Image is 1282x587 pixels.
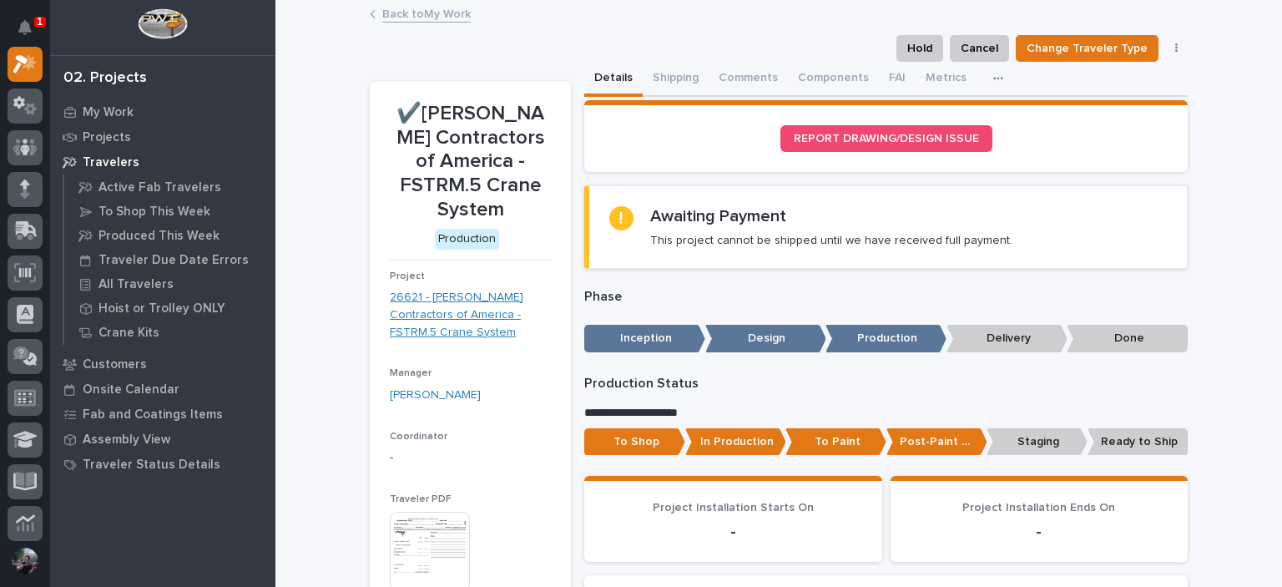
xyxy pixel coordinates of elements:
[879,62,916,97] button: FAI
[98,326,159,341] p: Crane Kits
[950,35,1009,62] button: Cancel
[83,105,134,120] p: My Work
[987,428,1088,456] p: Staging
[83,130,131,145] p: Projects
[50,149,275,175] a: Travelers
[21,20,43,47] div: Notifications1
[886,428,987,456] p: Post-Paint Assembly
[382,3,471,23] a: Back toMy Work
[584,428,685,456] p: To Shop
[138,8,187,39] img: Workspace Logo
[705,325,826,352] p: Design
[98,301,225,316] p: Hoist or Trolley ONLY
[961,38,998,58] span: Cancel
[390,449,551,467] p: -
[962,502,1115,514] span: Project Installation Ends On
[390,102,551,222] p: ✔️[PERSON_NAME] Contractors of America - FSTRM.5 Crane System
[50,377,275,402] a: Onsite Calendar
[98,229,220,244] p: Produced This Week
[98,253,249,268] p: Traveler Due Date Errors
[50,452,275,477] a: Traveler Status Details
[788,62,879,97] button: Components
[896,35,943,62] button: Hold
[1027,38,1148,58] span: Change Traveler Type
[584,62,643,97] button: Details
[685,428,786,456] p: In Production
[650,233,1012,248] p: This project cannot be shipped until we have received full payment.
[50,352,275,377] a: Customers
[584,376,1188,392] p: Production Status
[794,133,979,144] span: REPORT DRAWING/DESIGN ISSUE
[83,382,179,397] p: Onsite Calendar
[780,125,992,152] a: REPORT DRAWING/DESIGN ISSUE
[709,62,788,97] button: Comments
[63,69,147,88] div: 02. Projects
[390,289,551,341] a: 26621 - [PERSON_NAME] Contractors of America - FSTRM.5 Crane System
[50,402,275,427] a: Fab and Coatings Items
[390,368,432,378] span: Manager
[64,296,275,320] a: Hoist or Trolley ONLY
[643,62,709,97] button: Shipping
[50,99,275,124] a: My Work
[64,248,275,271] a: Traveler Due Date Errors
[1088,428,1189,456] p: Ready to Ship
[64,200,275,223] a: To Shop This Week
[50,427,275,452] a: Assembly View
[435,229,499,250] div: Production
[83,458,220,473] p: Traveler Status Details
[64,272,275,296] a: All Travelers
[946,325,1067,352] p: Delivery
[8,10,43,45] button: Notifications
[37,16,43,28] p: 1
[98,205,210,220] p: To Shop This Week
[916,62,977,97] button: Metrics
[390,387,481,404] a: [PERSON_NAME]
[907,38,932,58] span: Hold
[83,155,139,170] p: Travelers
[390,494,452,504] span: Traveler PDF
[911,522,1168,542] p: -
[584,289,1188,305] p: Phase
[825,325,946,352] p: Production
[8,544,43,579] button: users-avatar
[390,271,425,281] span: Project
[390,432,447,442] span: Coordinator
[98,277,174,292] p: All Travelers
[653,502,814,514] span: Project Installation Starts On
[604,522,862,542] p: -
[64,175,275,199] a: Active Fab Travelers
[584,325,705,352] p: Inception
[1067,325,1188,352] p: Done
[650,206,786,226] h2: Awaiting Payment
[50,124,275,149] a: Projects
[83,357,147,372] p: Customers
[83,407,223,423] p: Fab and Coatings Items
[83,433,170,448] p: Assembly View
[64,224,275,247] a: Produced This Week
[785,428,886,456] p: To Paint
[64,321,275,344] a: Crane Kits
[98,180,221,195] p: Active Fab Travelers
[1016,35,1158,62] button: Change Traveler Type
